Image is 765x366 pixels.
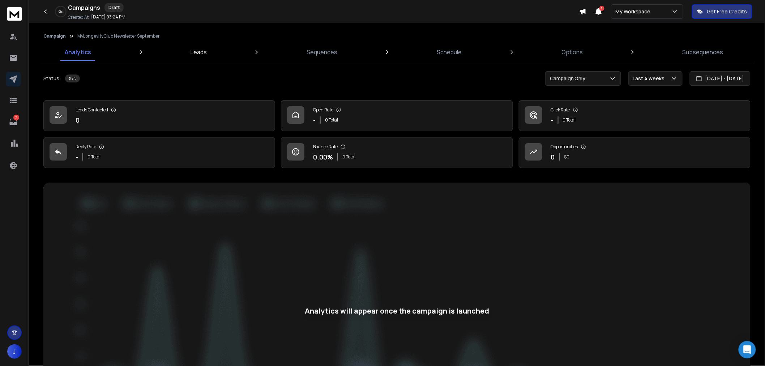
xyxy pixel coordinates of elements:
a: Subsequences [678,43,728,61]
div: Analytics will appear once the campaign is launched [305,306,489,316]
p: Reply Rate [76,144,96,150]
h1: Campaigns [68,3,100,12]
p: 0 [551,152,555,162]
p: 0 [76,115,80,125]
a: Analytics [60,43,95,61]
p: - [313,115,316,125]
a: 7 [6,115,21,129]
p: Open Rate [313,107,333,113]
p: Options [561,48,583,56]
p: Schedule [437,48,462,56]
a: Reply Rate-0 Total [43,137,275,168]
p: Created At: [68,14,90,20]
img: logo [7,7,22,21]
p: - [76,152,78,162]
p: Get Free Credits [707,8,747,15]
a: Bounce Rate0.00%0 Total [281,137,513,168]
p: 0 Total [87,154,101,160]
p: Sequences [307,48,337,56]
p: 0 Total [563,117,576,123]
a: Click Rate-0 Total [519,100,751,131]
p: Status: [43,75,61,82]
a: Schedule [433,43,466,61]
p: Campaign Only [550,75,589,82]
p: Leads Contacted [76,107,108,113]
a: Opportunities0$0 [519,137,751,168]
button: J [7,344,22,359]
p: 0 Total [325,117,338,123]
a: Open Rate-0 Total [281,100,513,131]
p: Click Rate [551,107,570,113]
a: Sequences [302,43,342,61]
p: 0.00 % [313,152,333,162]
p: Leads [191,48,207,56]
div: Draft [65,75,80,82]
p: - [551,115,554,125]
p: Bounce Rate [313,144,338,150]
button: [DATE] - [DATE] [690,71,751,86]
p: Subsequences [683,48,723,56]
p: Opportunities [551,144,578,150]
button: Campaign [43,33,66,39]
div: Open Intercom Messenger [739,341,756,358]
p: 7 [13,115,19,120]
p: $ 0 [564,154,570,160]
p: [DATE] 03:24 PM [91,14,125,20]
p: 0 Total [342,154,355,160]
div: Draft [104,3,124,12]
p: Last 4 weeks [633,75,668,82]
a: Leads [187,43,211,61]
p: 0 % [59,9,63,14]
p: Analytics [65,48,91,56]
a: Leads Contacted0 [43,100,275,131]
a: Options [557,43,587,61]
span: 2 [599,6,604,11]
button: Get Free Credits [692,4,752,19]
p: My Workspace [616,8,654,15]
p: MyLongevityClub Newsletter September [77,33,160,39]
